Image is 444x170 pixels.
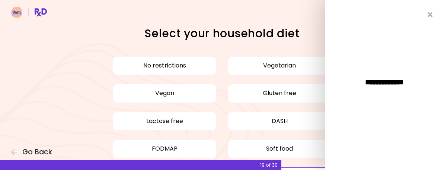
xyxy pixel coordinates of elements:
button: Go Back [11,148,56,156]
span: Go Back [22,148,52,156]
button: Soft food [228,139,332,158]
h1: Select your household diet [111,26,333,41]
i: Close [428,11,433,18]
button: Vegan [113,84,217,103]
button: DASH [228,112,332,130]
img: RxDiet [11,7,47,18]
button: No restrictions [113,56,217,75]
button: Lactose free [113,112,217,130]
button: FODMAP [113,139,217,158]
button: Gluten free [228,84,332,103]
button: Vegetarian [228,56,332,75]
